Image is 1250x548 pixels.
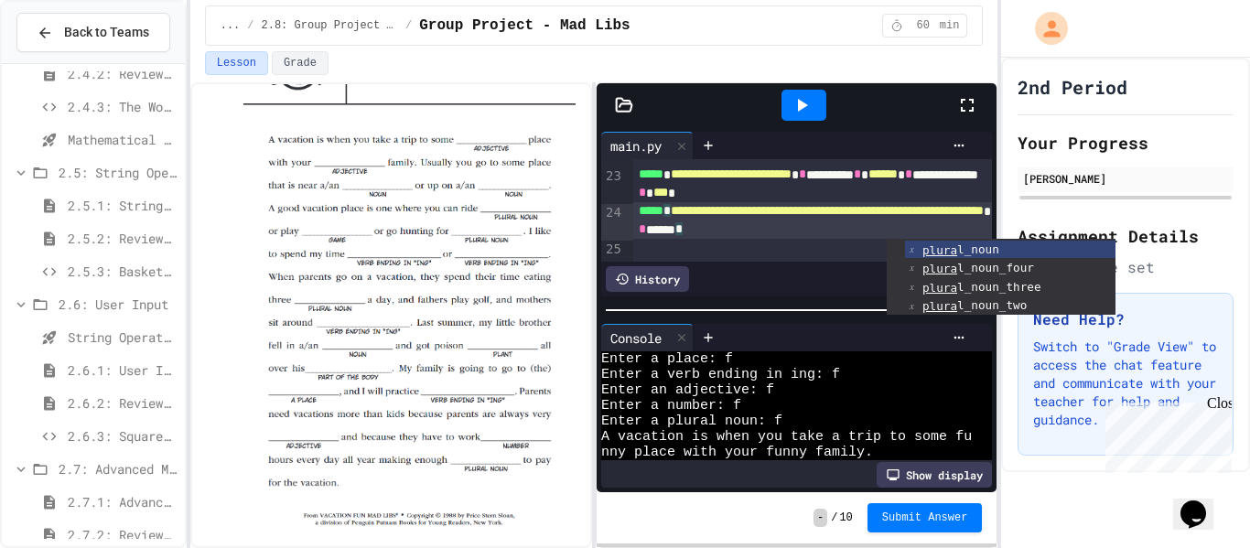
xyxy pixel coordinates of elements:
span: Back to Teams [64,23,149,42]
span: 2.7.2: Review - Advanced Math [68,525,178,544]
h3: Need Help? [1033,308,1218,330]
h2: Your Progress [1018,130,1234,156]
span: / [405,18,412,33]
span: / [247,18,253,33]
span: Group Project - Mad Libs [419,15,630,37]
button: Submit Answer [867,503,983,532]
div: Show display [877,462,992,488]
span: Enter an adjective: f [601,382,774,398]
span: 2.5.2: Review - String Operators [68,229,178,248]
span: ... [221,18,241,33]
button: Back to Teams [16,13,170,52]
button: Grade [272,51,329,75]
iframe: chat widget [1098,395,1232,473]
span: 2.7.1: Advanced Math [68,492,178,511]
span: A vacation is when you take a trip to some fu [601,429,972,445]
span: / [831,510,837,525]
span: 2.6.3: Squares and Circles [68,426,178,446]
span: 2.5: String Operators [59,163,178,182]
span: 2.6.2: Review - User Input [68,393,178,413]
div: Console [601,328,671,348]
div: [PERSON_NAME] [1023,170,1228,187]
span: 2.8: Group Project - Mad Libs [262,18,399,33]
span: 2.7: Advanced Math [59,459,178,478]
span: 60 [909,18,938,33]
span: 2.4.3: The World's Worst [PERSON_NAME] Market [68,97,178,116]
span: plura [922,243,957,257]
div: Console [601,324,694,351]
span: - [814,509,827,527]
span: 2.6.1: User Input [68,360,178,380]
div: 26 [601,259,624,277]
span: Enter a verb ending in ing: f [601,367,840,382]
span: 10 [839,510,852,525]
div: History [606,266,689,292]
span: Enter a number: f [601,398,741,414]
div: 25 [601,241,624,259]
div: main.py [601,132,694,159]
iframe: chat widget [1173,475,1232,530]
span: 2.5.3: Basketballs and Footballs [68,262,178,281]
span: nny place with your funny family. [601,445,873,460]
button: Lesson [205,51,268,75]
ul: Completions [887,239,1115,314]
span: l_noun [922,242,999,256]
span: String Operators - Quiz [68,328,178,347]
div: 24 [601,204,624,241]
span: l_noun_four [922,261,1034,274]
span: min [940,18,960,33]
span: 2.6: User Input [59,295,178,314]
div: Chat with us now!Close [7,7,126,116]
h1: 2nd Period [1018,74,1127,100]
span: Mathematical Operators - Quiz [68,130,178,149]
div: My Account [1016,7,1072,49]
div: 23 [601,167,624,204]
span: Submit Answer [882,510,968,525]
span: 2.5.1: String Operators [68,196,178,215]
h2: Assignment Details [1018,223,1234,249]
span: 2.4.2: Review - Mathematical Operators [68,64,178,83]
div: main.py [601,136,671,156]
span: Enter a place: f [601,351,733,367]
span: Enter a plural noun: f [601,414,782,429]
p: Switch to "Grade View" to access the chat feature and communicate with your teacher for help and ... [1033,338,1218,429]
div: No due date set [1018,256,1234,278]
